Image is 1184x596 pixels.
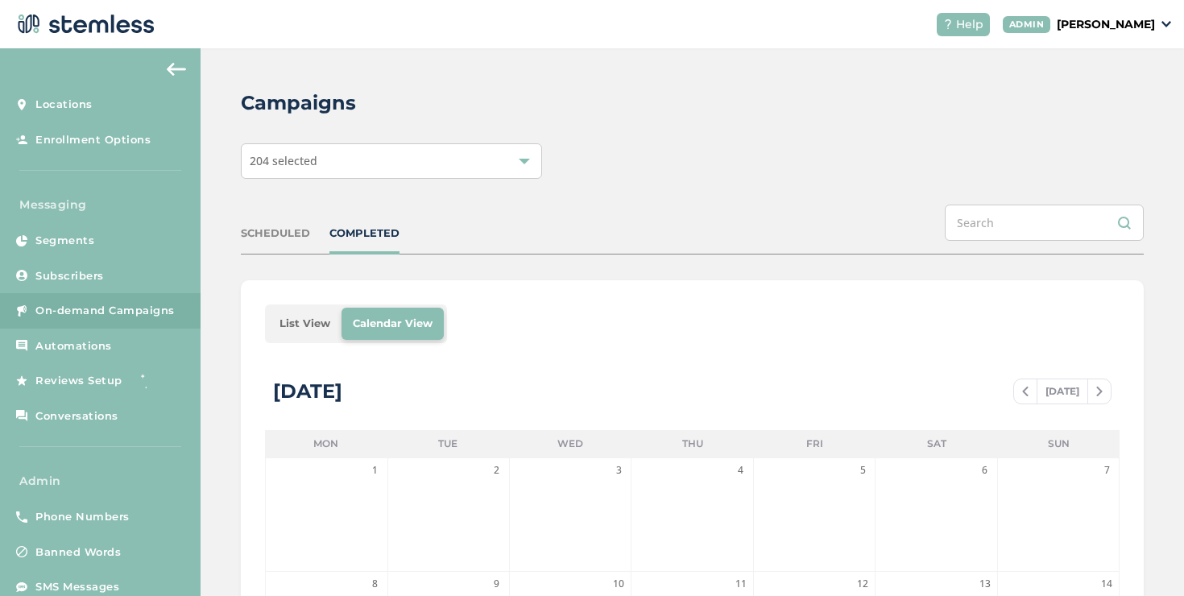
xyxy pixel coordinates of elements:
li: List View [268,308,342,340]
span: Phone Numbers [35,509,130,525]
span: SMS Messages [35,579,119,595]
span: Banned Words [35,544,121,561]
span: Automations [35,338,112,354]
span: Segments [35,233,94,249]
span: Reviews Setup [35,373,122,389]
span: Enrollment Options [35,132,151,148]
span: On-demand Campaigns [35,303,175,319]
div: ADMIN [1003,16,1051,33]
p: [PERSON_NAME] [1057,16,1155,33]
span: Locations [35,97,93,113]
span: 204 selected [250,153,317,168]
div: COMPLETED [329,226,399,242]
input: Search [945,205,1144,241]
li: Calendar View [342,308,444,340]
span: Subscribers [35,268,104,284]
span: Help [956,16,983,33]
img: icon_down-arrow-small-66adaf34.svg [1161,21,1171,27]
span: Conversations [35,408,118,424]
img: glitter-stars-b7820f95.gif [135,365,167,397]
img: icon-help-white-03924b79.svg [943,19,953,29]
h2: Campaigns [241,89,356,118]
div: SCHEDULED [241,226,310,242]
img: logo-dark-0685b13c.svg [13,8,155,40]
img: icon-arrow-back-accent-c549486e.svg [167,63,186,76]
iframe: Chat Widget [1103,519,1184,596]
